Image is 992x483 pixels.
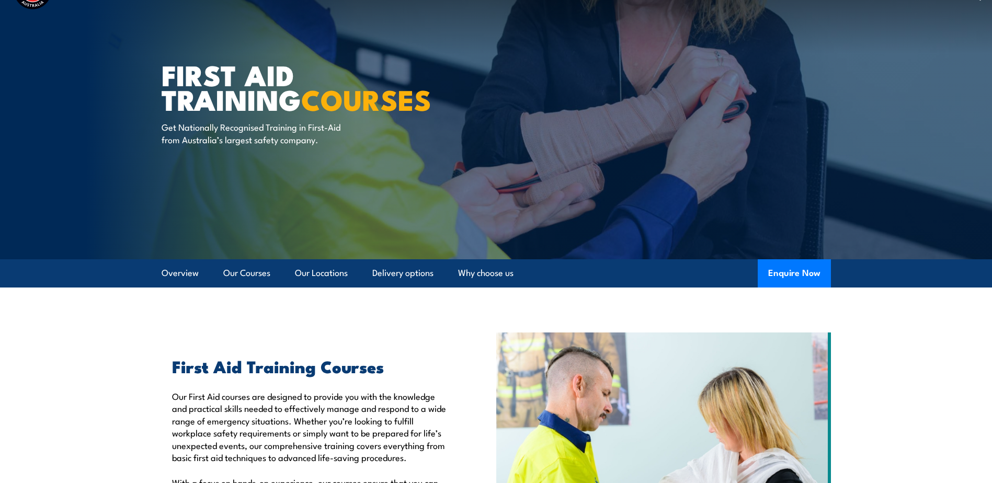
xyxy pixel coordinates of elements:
[172,359,448,373] h2: First Aid Training Courses
[162,62,420,111] h1: First Aid Training
[162,259,199,287] a: Overview
[458,259,514,287] a: Why choose us
[162,121,352,145] p: Get Nationally Recognised Training in First-Aid from Australia’s largest safety company.
[301,77,431,120] strong: COURSES
[295,259,348,287] a: Our Locations
[172,390,448,463] p: Our First Aid courses are designed to provide you with the knowledge and practical skills needed ...
[223,259,270,287] a: Our Courses
[372,259,434,287] a: Delivery options
[758,259,831,287] button: Enquire Now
